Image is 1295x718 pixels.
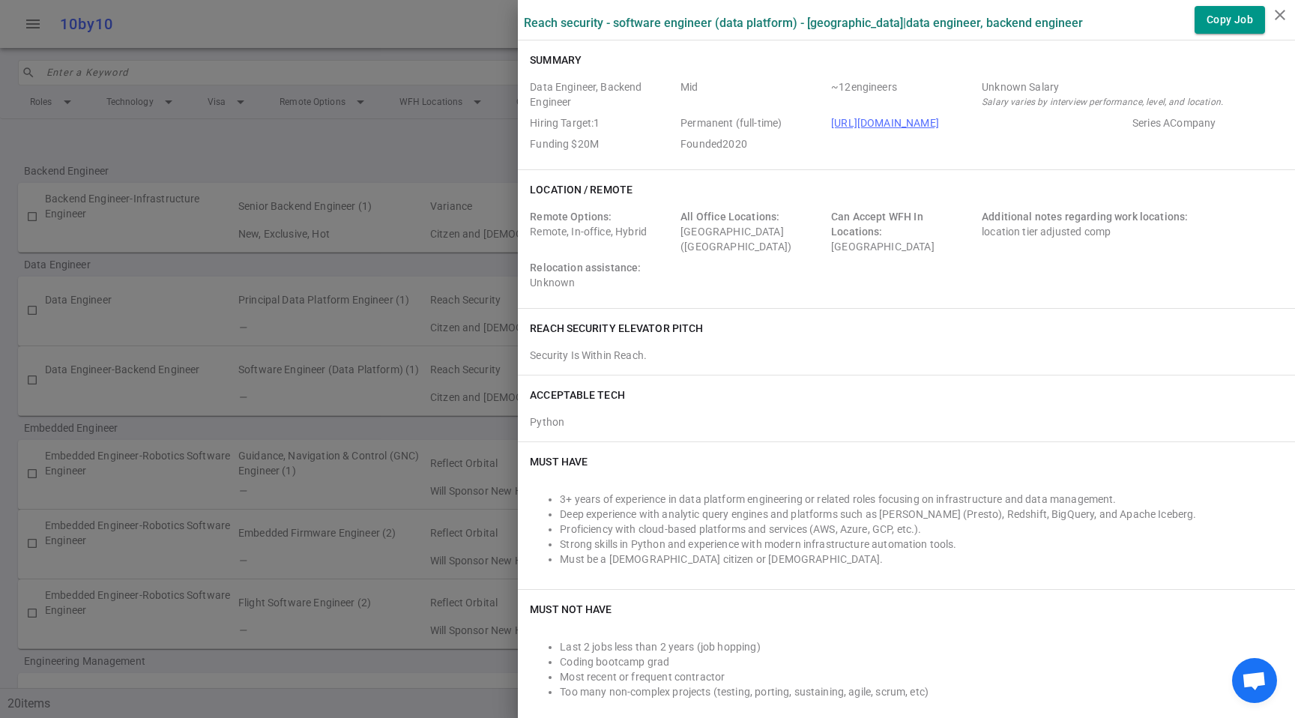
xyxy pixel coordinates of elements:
h6: Must NOT Have [530,602,612,617]
span: Additional notes regarding work locations: [982,211,1188,223]
div: location tier adjusted comp [982,209,1277,254]
li: Most recent or frequent contractor [560,669,1283,684]
li: 3+ years of experience in data platform engineering or related roles focusing on infrastructure a... [560,492,1283,507]
span: Employer Stage e.g. Series A [1132,115,1277,130]
span: Can Accept WFH In Locations: [831,211,923,238]
div: [GEOGRAPHIC_DATA] [831,209,976,254]
span: Roles [530,79,674,109]
div: Unknown [530,260,674,290]
li: Last 2 jobs less than 2 years (job hopping) [560,639,1283,654]
button: Copy Job [1195,6,1265,34]
h6: ACCEPTABLE TECH [530,387,625,402]
div: Remote, In-office, Hybrid [530,209,674,254]
div: Open chat [1232,658,1277,703]
span: Job Type [680,115,825,130]
span: Team Count [831,79,976,109]
li: Deep experience with analytic query engines and platforms such as [PERSON_NAME] (Presto), Redshif... [560,507,1283,522]
div: [GEOGRAPHIC_DATA] ([GEOGRAPHIC_DATA]) [680,209,825,254]
span: Employer Founded [680,136,825,151]
span: Relocation assistance: [530,262,641,274]
li: Too many non-complex projects (testing, porting, sustaining, agile, scrum, etc) [560,684,1283,699]
h6: Summary [530,52,582,67]
span: Remote Options: [530,211,612,223]
h6: Location / Remote [530,182,633,197]
h6: Must Have [530,454,588,469]
span: All Office Locations: [680,211,779,223]
li: Must be a [DEMOGRAPHIC_DATA] citizen or [DEMOGRAPHIC_DATA]. [560,552,1283,567]
li: Proficiency with cloud-based platforms and services (AWS, Azure, GCP, etc.). [560,522,1283,537]
label: Reach Security - Software Engineer (Data Platform) - [GEOGRAPHIC_DATA] | Data Engineer, Backend E... [524,16,1083,30]
span: Company URL [831,115,1126,130]
i: close [1271,6,1289,24]
h6: Reach Security elevator pitch [530,321,703,336]
a: [URL][DOMAIN_NAME] [831,117,939,129]
i: Salary varies by interview performance, level, and location. [982,97,1223,107]
li: Strong skills in Python and experience with modern infrastructure automation tools. [560,537,1283,552]
span: Level [680,79,825,109]
span: Hiring Target [530,115,674,130]
span: Employer Founding [530,136,674,151]
li: Coding bootcamp grad [560,654,1283,669]
div: Python [530,408,1283,429]
div: Salary Range [982,79,1277,94]
div: Security Is Within Reach. [530,348,1283,363]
